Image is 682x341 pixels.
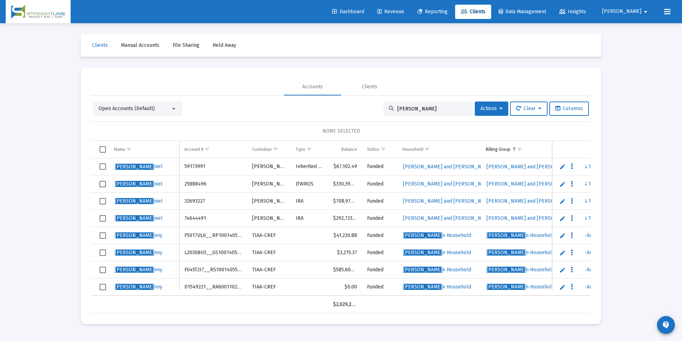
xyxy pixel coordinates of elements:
td: 59173991 [179,158,247,176]
td: F5017UL6__RP1001405554 [179,227,247,244]
span: [PERSON_NAME] [115,164,154,170]
span: [PERSON_NAME] [487,232,526,238]
span: Show filter options for column 'Custodian' [273,147,278,152]
td: Column Billing Group [481,141,638,158]
a: Edit [559,249,566,256]
td: [PERSON_NAME] [247,158,291,176]
div: Select row [100,232,106,239]
span: n Household_.90% Tiered-Arrears [487,249,604,256]
span: Revenue [377,9,404,15]
span: [PERSON_NAME] [115,181,154,187]
div: Funded [367,249,392,256]
span: [PERSON_NAME] [403,232,442,238]
td: $330,394.79 [328,176,362,193]
span: Data Management [499,9,546,15]
div: Select row [100,181,106,187]
div: Name [114,147,125,152]
div: Account # [184,147,203,152]
span: Clear [516,105,541,112]
span: niel [115,215,163,221]
td: Column Balance [328,141,362,158]
span: Show filter options for column 'Type' [306,147,312,152]
span: n Household [403,249,471,256]
a: [PERSON_NAME] and [PERSON_NAME] [402,213,493,223]
div: Data grid [91,141,591,313]
span: n Household [403,232,471,238]
a: Edit [559,181,566,187]
span: n Household_.90% Tiered-Arrears [487,232,604,238]
span: Dashboard [332,9,364,15]
a: Manual Accounts [115,38,165,53]
td: Column Status [362,141,397,158]
a: [PERSON_NAME]n Household_.90% Tiered-Arrears [486,265,605,275]
td: TIAA-CREF [247,227,291,244]
a: [PERSON_NAME] and [PERSON_NAME].90% Tiered-Arrears [486,196,623,206]
span: [PERSON_NAME] and [PERSON_NAME] [403,164,493,170]
div: Funded [367,181,392,188]
div: Funded [367,283,392,291]
div: $2,029,231.80 [333,301,357,308]
span: [PERSON_NAME] [115,284,154,290]
span: nny [115,232,162,238]
a: Edit [559,163,566,170]
a: [PERSON_NAME]n Household_.90% Tiered-Arrears [486,282,605,292]
td: IRA [291,193,328,210]
span: [PERSON_NAME] [115,232,154,238]
td: $708,973.72 [328,193,362,210]
span: nny [115,284,162,290]
a: Edit [559,198,566,204]
a: Revenue [372,5,410,19]
span: [PERSON_NAME] [115,198,154,204]
td: F045T2I7__RS1001405552 [179,261,247,278]
td: Inherited IRA [291,158,328,176]
div: Funded [367,232,392,239]
div: Funded [367,198,392,205]
td: [PERSON_NAME] [247,193,291,210]
div: Status [367,147,380,152]
button: Actions [475,102,508,116]
span: nny [115,249,162,256]
td: TIAA-CREF [247,261,291,278]
td: [PERSON_NAME] [247,210,291,227]
span: Actions [480,105,503,112]
td: D1549221__RA6001102155 [179,278,247,296]
a: [PERSON_NAME]niel [114,179,163,189]
td: 74644491 [179,210,247,227]
a: File Sharing [167,38,205,53]
a: [PERSON_NAME] and [PERSON_NAME] [402,179,493,189]
div: Select row [100,198,106,204]
div: Balance [341,147,357,152]
td: $292,723.79 [328,210,362,227]
span: [PERSON_NAME] [403,267,442,273]
td: $0.00 [328,278,362,296]
span: [PERSON_NAME] and [PERSON_NAME].90% Tiered-Arrears [487,215,622,221]
td: $3,215.37 [328,244,362,261]
a: [PERSON_NAME]nny [114,230,163,241]
span: [PERSON_NAME] [487,284,526,290]
a: [PERSON_NAME]n Household [402,247,472,258]
span: [PERSON_NAME] [115,249,154,256]
span: n Household_.90% Tiered-Arrears [487,284,604,290]
td: Column Name [109,141,179,158]
button: [PERSON_NAME] [594,4,658,19]
a: Held Away [207,38,242,53]
span: n Household_.90% Tiered-Arrears [487,267,604,273]
span: Show filter options for column 'Name' [126,147,132,152]
div: Type [296,147,305,152]
span: [PERSON_NAME] [602,9,641,15]
div: Clients [362,83,377,90]
a: [PERSON_NAME]nny [114,282,163,292]
mat-icon: contact_support [662,321,670,329]
td: TIAA-CREF [247,244,291,261]
a: Edit [559,215,566,222]
a: Reporting [412,5,453,19]
span: Show filter options for column 'Account #' [204,147,210,152]
button: Columns [549,102,589,116]
td: Column Household [397,141,481,158]
span: nny [115,267,162,273]
span: [PERSON_NAME] [487,249,526,256]
input: Search [397,106,467,112]
span: [PERSON_NAME] [115,215,154,221]
a: Edit [559,232,566,239]
div: Accounts [302,83,323,90]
